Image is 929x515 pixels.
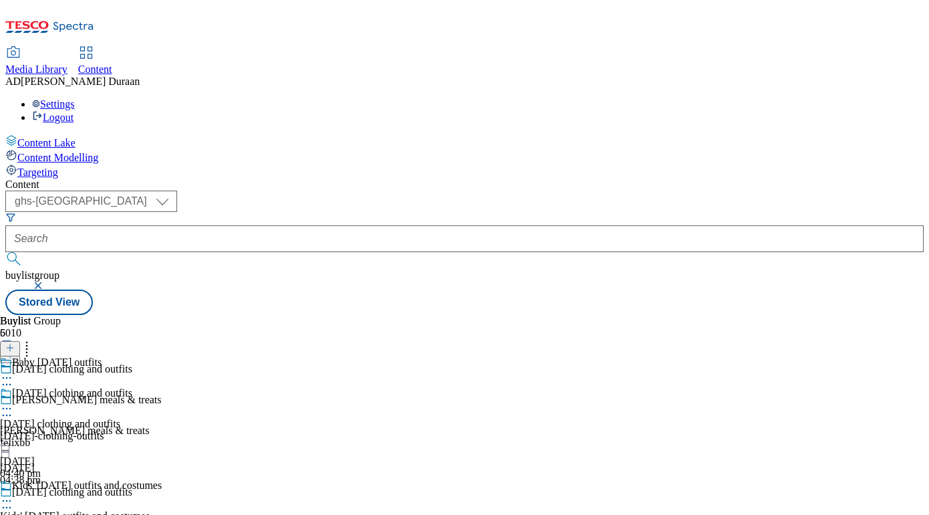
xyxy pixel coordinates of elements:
a: Content Lake [5,134,924,149]
div: Content [5,179,924,191]
span: Content [78,64,112,75]
a: Logout [32,112,74,123]
span: buylistgroup [5,270,59,281]
button: Stored View [5,290,93,315]
div: [DATE] clothing and outfits [12,387,132,399]
input: Search [5,225,924,252]
span: Content Modelling [17,152,98,163]
div: Kids' [DATE] outfits and costumes [12,480,162,492]
div: Baby [DATE] outfits [12,356,102,369]
span: Targeting [17,167,58,178]
span: Content Lake [17,137,76,148]
span: AD [5,76,21,87]
a: Content [78,47,112,76]
a: Targeting [5,164,924,179]
span: [PERSON_NAME] Duraan [21,76,140,87]
a: Content Modelling [5,149,924,164]
a: Media Library [5,47,68,76]
span: Media Library [5,64,68,75]
a: Settings [32,98,75,110]
svg: Search Filters [5,212,16,223]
